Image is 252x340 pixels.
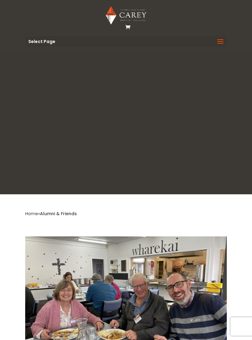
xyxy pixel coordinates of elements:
img: Carey Baptist College [106,6,146,25]
a: Home [25,211,38,217]
span: Select Page [28,39,55,44]
span: » [25,211,77,217]
span: Alumni & Friends [40,211,77,217]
